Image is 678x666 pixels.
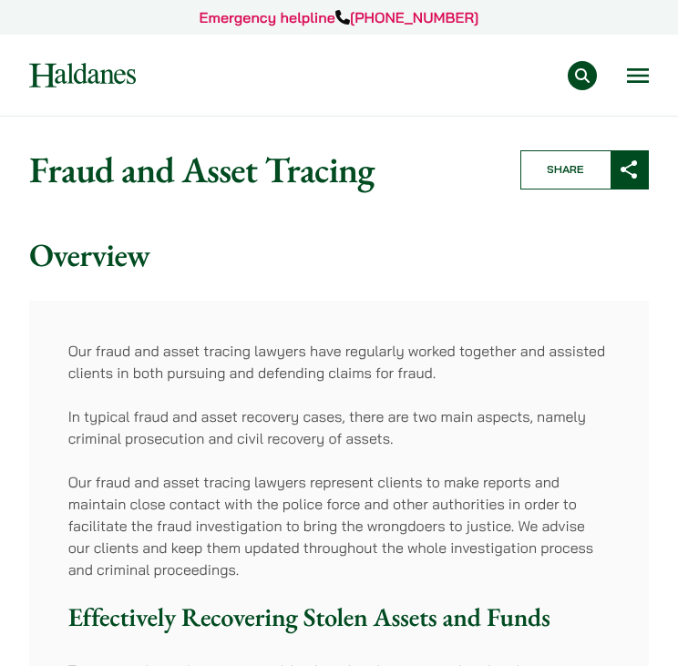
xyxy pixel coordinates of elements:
button: Share [520,150,649,190]
p: In typical fraud and asset recovery cases, there are two main aspects, namely criminal prosecutio... [68,405,611,449]
p: Our fraud and asset tracing lawyers represent clients to make reports and maintain close contact ... [68,471,611,580]
img: Logo of Haldanes [29,63,136,87]
p: Our fraud and asset tracing lawyers have regularly worked together and assisted clients in both p... [68,340,611,384]
a: Emergency helpline[PHONE_NUMBER] [200,8,479,26]
button: Open menu [627,68,649,83]
h2: Overview [29,236,649,275]
span: Share [521,151,611,189]
button: Search [568,61,597,90]
h1: Fraud and Asset Tracing [29,148,493,191]
h3: Effectively Recovering Stolen Assets and Funds [68,602,611,633]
